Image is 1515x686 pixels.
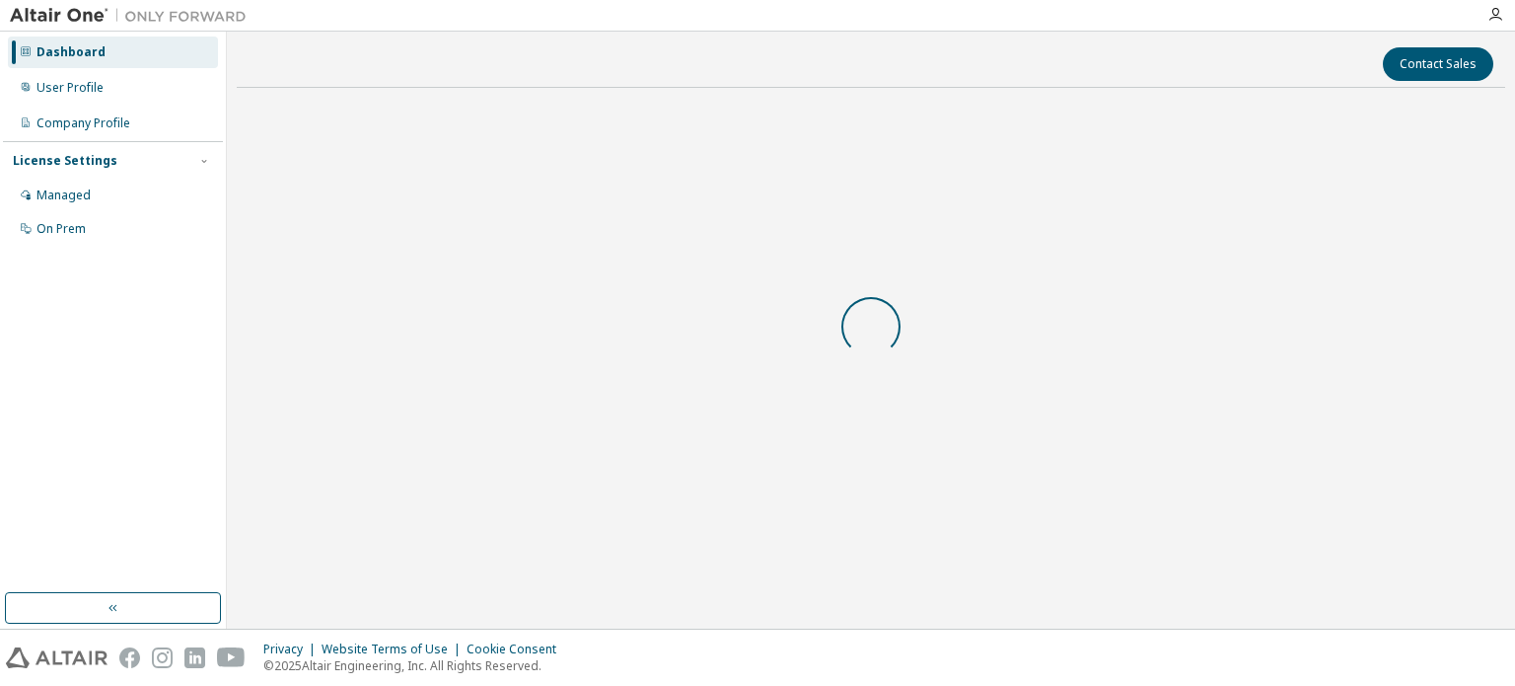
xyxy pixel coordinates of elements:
[217,648,246,668] img: youtube.svg
[119,648,140,668] img: facebook.svg
[152,648,173,668] img: instagram.svg
[6,648,108,668] img: altair_logo.svg
[184,648,205,668] img: linkedin.svg
[36,80,104,96] div: User Profile
[322,642,467,657] div: Website Terms of Use
[13,153,117,169] div: License Settings
[36,188,91,203] div: Managed
[1383,47,1493,81] button: Contact Sales
[263,642,322,657] div: Privacy
[263,657,568,674] p: © 2025 Altair Engineering, Inc. All Rights Reserved.
[10,6,256,26] img: Altair One
[36,115,130,131] div: Company Profile
[36,221,86,237] div: On Prem
[36,44,106,60] div: Dashboard
[467,642,568,657] div: Cookie Consent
